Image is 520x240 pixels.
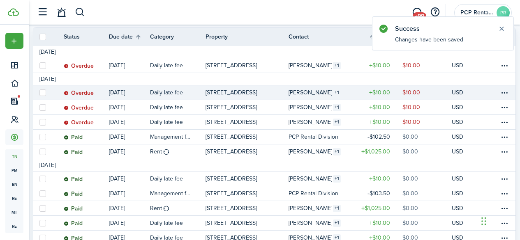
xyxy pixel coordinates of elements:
[206,219,257,227] p: [STREET_ADDRESS]
[35,5,50,20] button: Open sidebar
[206,174,257,183] p: [STREET_ADDRESS]
[289,130,353,144] a: PCP Rental Division
[452,147,463,156] p: USD
[64,58,109,73] a: Overdue
[109,88,125,97] p: [DATE]
[452,201,474,215] a: USD
[402,118,420,126] table-amount-description: $10.00
[5,191,23,205] a: re
[402,174,418,183] table-amount-description: $0.00
[402,204,418,213] table-amount-description: $0.00
[289,118,332,126] table-info-title: [PERSON_NAME]
[64,206,83,212] status: Paid
[109,103,125,112] p: [DATE]
[333,148,341,155] table-counter: 1
[452,133,463,141] p: USD
[206,32,289,41] th: Property
[8,8,19,16] img: TenantCloud
[109,32,150,42] th: Sort
[150,204,162,213] table-info-title: Rent
[402,130,452,144] a: $0.00
[75,5,85,19] button: Search
[333,219,341,227] table-counter: 1
[150,216,206,230] a: Daily late fee
[367,133,390,141] table-amount-title: $102.50
[206,201,289,215] a: [STREET_ADDRESS]
[5,163,23,177] a: pm
[206,171,289,186] a: [STREET_ADDRESS]
[452,88,463,97] p: USD
[64,63,94,69] status: Overdue
[452,144,474,159] a: USD
[109,204,125,213] p: [DATE]
[333,104,341,111] table-counter: 1
[150,171,206,186] a: Daily late fee
[150,118,183,126] table-info-title: Daily late fee
[369,219,390,227] table-amount-title: $10.00
[289,219,332,227] table-info-title: [PERSON_NAME]
[109,118,125,126] p: [DATE]
[33,75,62,83] td: [DATE]
[206,58,289,73] a: [STREET_ADDRESS]
[206,147,257,156] p: [STREET_ADDRESS]
[333,119,341,126] table-counter: 1
[353,186,402,201] a: $103.50
[452,115,474,129] a: USD
[369,61,390,70] table-amount-title: $10.00
[109,174,125,183] p: [DATE]
[289,58,353,73] a: [PERSON_NAME]1
[64,105,94,111] status: Overdue
[452,103,463,112] p: USD
[5,149,23,163] a: tn
[452,118,463,126] p: USD
[206,61,257,70] p: [STREET_ADDRESS]
[64,216,109,230] a: Paid
[64,134,83,141] status: Paid
[64,171,109,186] a: Paid
[452,174,463,183] p: USD
[409,2,425,23] a: Messaging
[402,171,452,186] a: $0.00
[452,219,463,227] p: USD
[413,12,426,20] span: +99
[150,189,193,198] table-info-title: Management fees
[206,88,257,97] p: [STREET_ADDRESS]
[402,115,452,129] a: $10.00
[5,219,23,233] a: re
[5,177,23,191] span: bn
[353,216,402,230] a: $10.00
[289,186,353,201] a: PCP Rental Division
[109,115,150,129] a: [DATE]
[109,186,150,201] a: [DATE]
[353,130,402,144] a: $102.50
[64,176,83,183] status: Paid
[150,115,206,129] a: Daily late fee
[353,144,402,159] a: $1,025.00
[289,171,353,186] a: [PERSON_NAME]1
[206,133,257,141] p: [STREET_ADDRESS]
[64,115,109,129] a: Overdue
[402,61,420,70] table-amount-description: $10.00
[109,100,150,114] a: [DATE]
[289,216,353,230] a: [PERSON_NAME]1
[452,204,463,213] p: USD
[333,89,341,96] table-counter: 1
[369,118,390,126] table-amount-title: $10.00
[369,174,390,183] table-amount-title: $10.00
[452,171,474,186] a: USD
[289,115,353,129] a: [PERSON_NAME]1
[150,147,162,156] table-info-title: Rent
[150,174,183,183] table-info-title: Daily late fee
[452,100,474,114] a: USD
[428,5,442,19] button: Open resource center
[5,205,23,219] a: mt
[452,216,474,230] a: USD
[402,186,452,201] a: $0.00
[64,85,109,100] a: Overdue
[367,189,390,198] table-amount-title: $103.50
[206,189,257,198] p: [STREET_ADDRESS]
[402,144,452,159] a: $0.00
[150,144,206,159] a: Rent
[289,201,353,215] a: [PERSON_NAME]1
